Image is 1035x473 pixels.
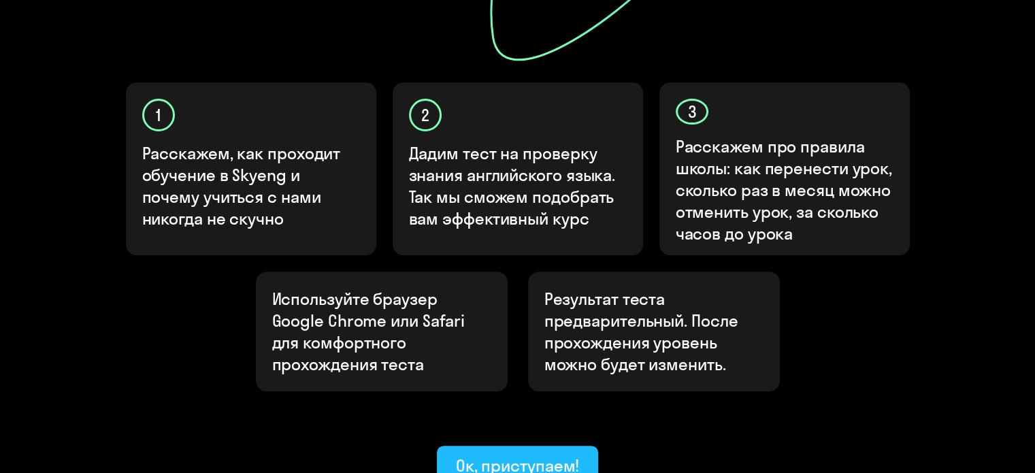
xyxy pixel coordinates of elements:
[409,99,442,131] div: 2
[142,142,361,229] p: Расскажем, как проходит обучение в Skyeng и почему учиться с нами никогда не скучно
[142,99,175,131] div: 1
[544,288,763,375] p: Результат теста предварительный. После прохождения уровень можно будет изменить.
[409,142,628,229] p: Дадим тест на проверку знания английского языка. Так мы сможем подобрать вам эффективный курс
[676,135,895,244] p: Расскажем про правила школы: как перенести урок, сколько раз в месяц можно отменить урок, за скол...
[676,99,708,125] div: 3
[272,288,491,375] p: Используйте браузер Google Chrome или Safari для комфортного прохождения теста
